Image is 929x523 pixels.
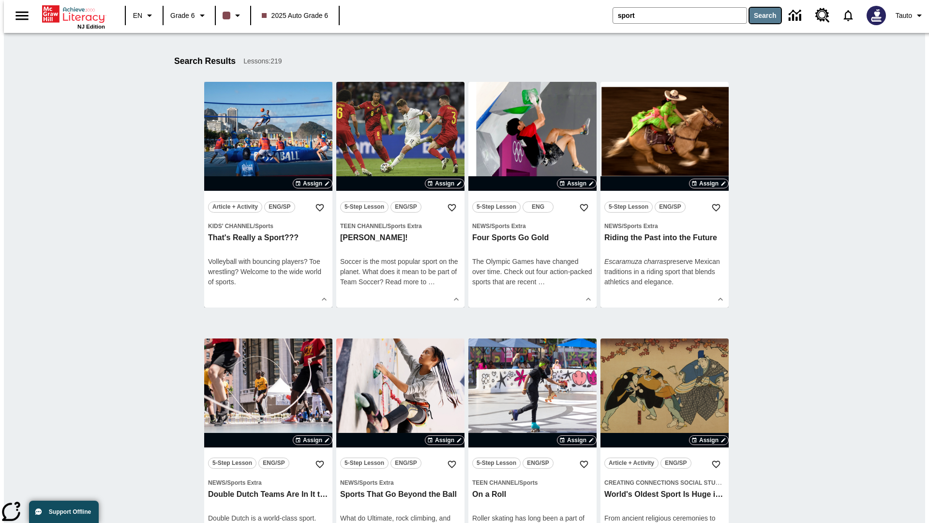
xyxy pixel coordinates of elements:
span: ENG/SP [659,202,681,212]
h3: World's Oldest Sport Is Huge in Japan [604,490,725,500]
h3: Four Sports Go Gold [472,233,593,243]
span: … [428,278,435,286]
span: 5-Step Lesson [609,202,648,212]
button: ENG/SP [390,458,421,469]
button: Show Details [317,292,331,307]
span: / [358,479,359,486]
span: Assign [699,436,719,445]
span: Assign [699,179,719,188]
button: Assign Choose Dates [293,435,332,445]
span: Sports Extra [623,223,658,230]
button: 5-Step Lesson [472,458,521,469]
button: Class color is dark brown. Change class color [219,7,247,24]
button: Assign Choose Dates [425,435,464,445]
span: 5-Step Lesson [212,458,252,468]
span: Lessons : 219 [243,56,282,66]
span: Topic: News/Sports Extra [472,221,593,231]
span: ENG [532,202,544,212]
span: / [518,479,519,486]
button: Open side menu [8,1,36,30]
button: Add to Favorites [443,456,461,473]
div: Volleyball with bouncing players? Toe wrestling? Welcome to the wide world of sports. [208,257,329,287]
button: Show Details [449,292,464,307]
span: Teen Channel [340,223,386,230]
span: / [386,223,387,230]
button: Show Details [581,292,596,307]
span: NJ Edition [77,24,105,30]
span: Topic: News/Sports Extra [604,221,725,231]
button: Assign Choose Dates [689,179,729,188]
span: ENG/SP [269,202,290,212]
a: Home [42,4,105,24]
button: Assign Choose Dates [689,435,729,445]
span: Sports [255,223,273,230]
span: Kids' Channel [208,223,254,230]
span: Topic: News/Sports Extra [340,477,461,488]
span: Assign [435,179,454,188]
button: Language: EN, Select a language [129,7,160,24]
span: News [472,223,490,230]
button: ENG/SP [655,201,686,213]
h3: That's Really a Sport??? [208,233,329,243]
button: Grade: Grade 6, Select a grade [166,7,212,24]
span: Assign [435,436,454,445]
em: Escaramuza charras [604,258,666,265]
button: Assign Choose Dates [557,435,597,445]
button: ENG/SP [660,458,691,469]
h1: Search Results [174,56,236,66]
span: Sports Extra [227,479,261,486]
span: Support Offline [49,508,91,515]
span: Topic: Teen Channel/Sports [472,477,593,488]
div: lesson details [600,82,729,308]
div: The Olympic Games have changed over time. Check out four action-packed sports that are recent [472,257,593,287]
button: Assign Choose Dates [293,179,332,188]
span: ENG/SP [527,458,549,468]
span: 2025 Auto Grade 6 [262,11,329,21]
button: Article + Activity [604,458,659,469]
span: Topic: Kids' Channel/Sports [208,221,329,231]
span: Assign [567,179,586,188]
span: 5-Step Lesson [345,202,384,212]
span: ENG/SP [263,458,285,468]
span: … [538,278,545,286]
button: Search [749,8,781,23]
span: Tauto [896,11,912,21]
div: lesson details [468,82,597,308]
div: Soccer is the most popular sport on the planet. What does it mean to be part of Team Soccer? Read... [340,257,461,287]
span: Topic: Creating Connections Social Studies/World History II [604,477,725,488]
div: Home [42,3,105,30]
span: 5-Step Lesson [477,458,516,468]
button: Add to Favorites [311,456,329,473]
button: 5-Step Lesson [472,201,521,213]
button: Article + Activity [208,201,262,213]
span: Sports Extra [491,223,525,230]
button: Support Offline [29,501,99,523]
span: Assign [303,436,322,445]
h3: Double Dutch Teams Are In It to Win It [208,490,329,500]
button: Show Details [713,292,728,307]
span: News [340,479,358,486]
a: Resource Center, Will open in new tab [809,2,836,29]
span: 5-Step Lesson [477,202,516,212]
input: search field [613,8,747,23]
span: Grade 6 [170,11,195,21]
h3: G-O-O-A-L! [340,233,461,243]
span: Sports [519,479,538,486]
button: ENG/SP [258,458,289,469]
div: lesson details [336,82,464,308]
span: 5-Step Lesson [345,458,384,468]
button: ENG/SP [523,458,554,469]
button: ENG/SP [390,201,421,213]
h3: Sports That Go Beyond the Ball [340,490,461,500]
span: Topic: Teen Channel/Sports Extra [340,221,461,231]
button: Add to Favorites [575,199,593,216]
div: lesson details [204,82,332,308]
span: ENG/SP [395,202,417,212]
button: ENG/SP [264,201,295,213]
button: Assign Choose Dates [557,179,597,188]
span: Article + Activity [609,458,654,468]
h3: On a Roll [472,490,593,500]
span: Assign [567,436,586,445]
span: ENG/SP [395,458,417,468]
span: Topic: News/Sports Extra [208,477,329,488]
